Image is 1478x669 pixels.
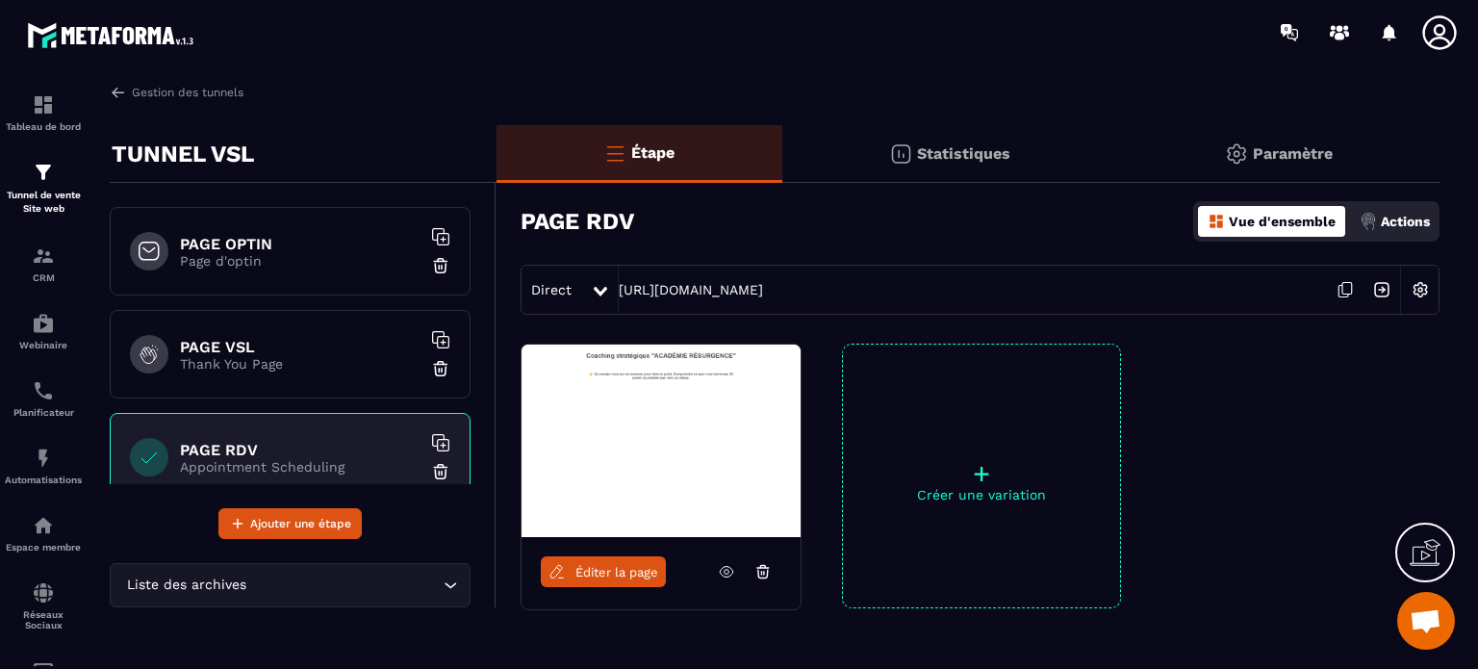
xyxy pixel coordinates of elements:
img: actions.d6e523a2.png [1360,213,1377,230]
button: Ajouter une étape [218,508,362,539]
span: Éditer la page [575,565,658,579]
img: formation [32,244,55,268]
p: Planificateur [5,407,82,418]
a: automationsautomationsWebinaire [5,297,82,365]
img: setting-gr.5f69749f.svg [1225,142,1248,166]
p: + [843,460,1120,487]
a: social-networksocial-networkRéseaux Sociaux [5,567,82,645]
a: Éditer la page [541,556,666,587]
p: Appointment Scheduling [180,459,420,475]
img: logo [27,17,200,53]
img: arrow-next.bcc2205e.svg [1363,271,1400,308]
a: formationformationTableau de bord [5,79,82,146]
p: Créer une variation [843,487,1120,502]
input: Search for option [250,575,439,596]
span: Direct [531,282,572,297]
p: CRM [5,272,82,283]
p: Paramètre [1253,144,1333,163]
img: setting-w.858f3a88.svg [1402,271,1439,308]
p: Page d'optin [180,253,420,269]
img: scheduler [32,379,55,402]
h3: PAGE RDV [521,208,634,235]
a: automationsautomationsEspace membre [5,500,82,567]
p: Automatisations [5,475,82,485]
img: social-network [32,581,55,605]
p: Réseaux Sociaux [5,609,82,630]
h6: PAGE RDV [180,441,420,459]
div: Ouvrir le chat [1397,592,1455,650]
img: automations [32,312,55,335]
p: Thank You Page [180,356,420,372]
p: Espace membre [5,542,82,553]
p: Tableau de bord [5,121,82,132]
p: Actions [1381,214,1430,229]
h6: PAGE OPTIN [180,235,420,253]
p: Étape [631,143,675,162]
img: trash [431,359,450,378]
p: TUNNEL VSL [112,135,254,173]
img: trash [431,462,450,481]
img: stats.20deebd0.svg [889,142,912,166]
a: schedulerschedulerPlanificateur [5,365,82,432]
img: formation [32,161,55,184]
img: trash [431,256,450,275]
span: Liste des archives [122,575,250,596]
a: formationformationCRM [5,230,82,297]
h6: PAGE VSL [180,338,420,356]
img: bars-o.4a397970.svg [603,142,626,165]
img: image [522,345,801,537]
img: dashboard-orange.40269519.svg [1208,213,1225,230]
img: arrow [110,84,127,101]
img: automations [32,514,55,537]
a: formationformationTunnel de vente Site web [5,146,82,230]
img: formation [32,93,55,116]
a: Gestion des tunnels [110,84,243,101]
a: [URL][DOMAIN_NAME] [619,282,763,297]
span: Ajouter une étape [250,514,351,533]
p: Tunnel de vente Site web [5,189,82,216]
p: Statistiques [917,144,1010,163]
div: Search for option [110,563,471,607]
p: Webinaire [5,340,82,350]
img: automations [32,447,55,470]
a: automationsautomationsAutomatisations [5,432,82,500]
p: Vue d'ensemble [1229,214,1336,229]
